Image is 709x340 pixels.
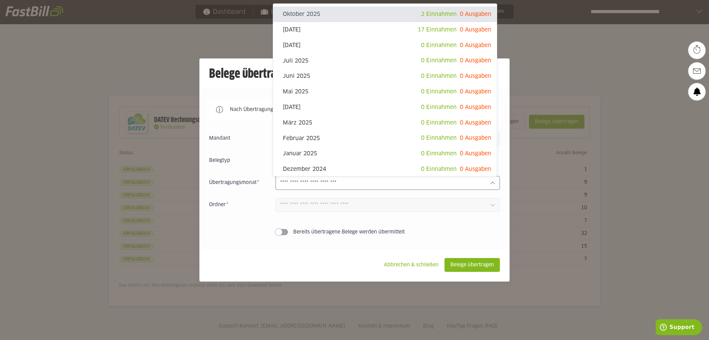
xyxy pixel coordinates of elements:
span: 0 Ausgaben [460,151,491,156]
sl-button: Abbrechen & schließen [378,258,445,272]
span: 0 Ausgaben [460,58,491,63]
span: 0 Einnahmen [421,73,457,79]
span: 0 Ausgaben [460,104,491,110]
span: 0 Einnahmen [421,43,457,48]
span: 0 Ausgaben [460,135,491,141]
span: 0 Ausgaben [460,11,491,17]
span: 0 Einnahmen [421,166,457,172]
sl-switch: Bereits übertragene Belege werden übermittelt [209,229,500,236]
span: 17 Einnahmen [418,27,457,33]
sl-option: Oktober 2025 [273,7,497,22]
span: 0 Einnahmen [421,104,457,110]
span: 0 Ausgaben [460,73,491,79]
sl-option: [DATE] [273,100,497,115]
sl-option: Mai 2025 [273,84,497,100]
span: 0 Ausgaben [460,27,491,33]
span: 2 Einnahmen [421,11,457,17]
sl-button: Belege übertragen [445,258,500,272]
sl-option: März 2025 [273,115,497,131]
span: 0 Ausgaben [460,43,491,48]
span: 0 Ausgaben [460,120,491,126]
sl-option: Januar 2025 [273,146,497,162]
span: 0 Einnahmen [421,58,457,63]
sl-option: Juni 2025 [273,68,497,84]
iframe: Öffnet ein Widget, in dem Sie weitere Informationen finden [656,319,702,337]
span: 0 Ausgaben [460,166,491,172]
sl-option: [DATE] [273,22,497,38]
span: 0 Einnahmen [421,151,457,156]
sl-option: Juli 2025 [273,53,497,68]
span: 0 Einnahmen [421,135,457,141]
sl-option: Dezember 2024 [273,162,497,177]
sl-option: Februar 2025 [273,130,497,146]
span: 0 Einnahmen [421,89,457,94]
span: 0 Einnahmen [421,120,457,126]
sl-option: [DATE] [273,38,497,53]
span: 0 Ausgaben [460,89,491,94]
